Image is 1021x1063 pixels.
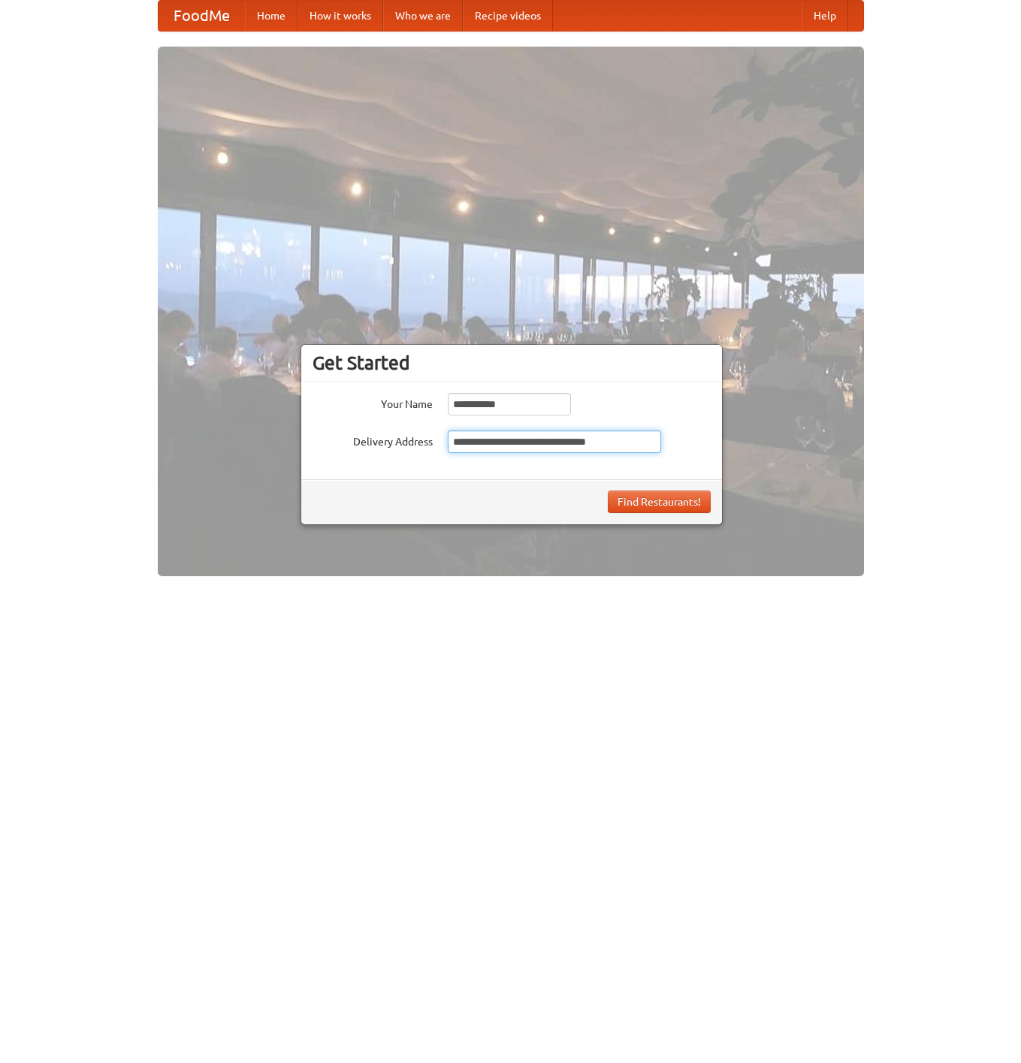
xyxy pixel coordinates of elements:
a: Recipe videos [463,1,553,31]
a: How it works [298,1,383,31]
button: Find Restaurants! [608,491,711,513]
label: Your Name [313,393,433,412]
h3: Get Started [313,352,711,374]
a: Who we are [383,1,463,31]
a: FoodMe [159,1,245,31]
label: Delivery Address [313,430,433,449]
a: Help [802,1,848,31]
a: Home [245,1,298,31]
